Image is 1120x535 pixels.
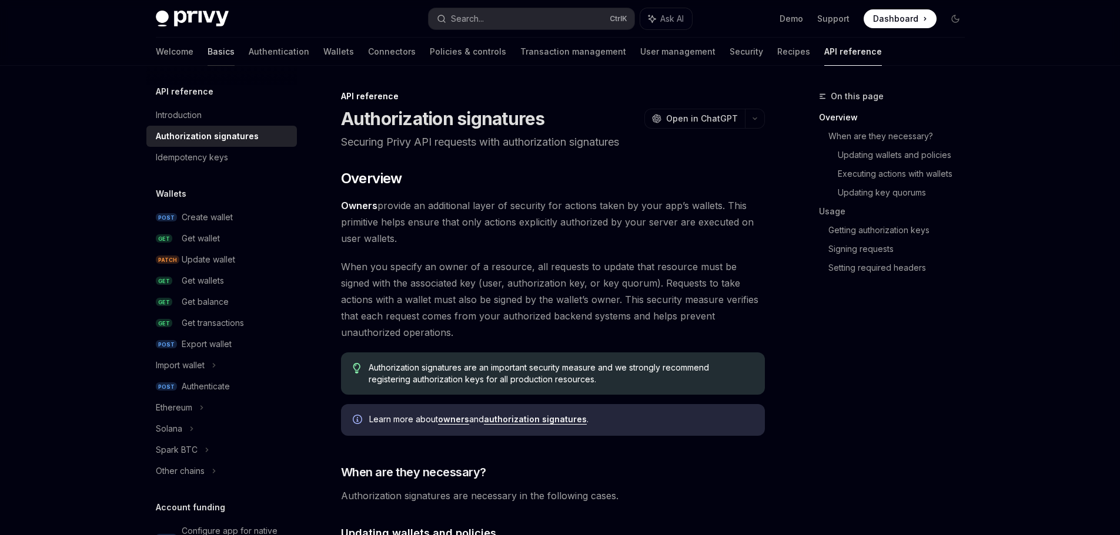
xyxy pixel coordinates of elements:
a: GETGet wallet [146,228,297,249]
a: Executing actions with wallets [838,164,974,183]
span: Dashboard [873,13,918,25]
a: API reference [824,38,882,66]
a: Support [817,13,850,25]
div: Other chains [156,464,205,478]
a: Demo [780,13,803,25]
span: PATCH [156,255,179,264]
a: Dashboard [864,9,937,28]
a: GETGet transactions [146,312,297,334]
a: Transaction management [520,38,626,66]
a: Updating wallets and policies [838,146,974,164]
span: Overview [341,169,402,188]
div: Create wallet [182,210,233,224]
a: Usage [819,202,974,221]
a: authorization signatures [484,414,587,425]
a: owners [438,414,469,425]
a: GETGet balance [146,291,297,312]
button: Ask AI [640,8,692,29]
span: GET [156,234,172,243]
span: Authorization signatures are an important security measure and we strongly recommend registering ... [369,362,753,385]
span: On this page [831,89,884,103]
span: Ask AI [660,13,684,25]
a: Recipes [777,38,810,66]
svg: Info [353,415,365,426]
a: Connectors [368,38,416,66]
a: PATCHUpdate wallet [146,249,297,270]
a: POSTCreate wallet [146,207,297,228]
div: Search... [451,12,484,26]
span: Open in ChatGPT [666,113,738,125]
p: Securing Privy API requests with authorization signatures [341,134,765,150]
a: Getting authorization keys [828,221,974,240]
div: Introduction [156,108,202,122]
svg: Tip [353,363,361,374]
div: Spark BTC [156,443,198,457]
div: Update wallet [182,253,235,267]
button: Toggle dark mode [946,9,965,28]
span: Authorization signatures are necessary in the following cases. [341,487,765,504]
div: Import wallet [156,358,205,372]
a: POSTExport wallet [146,334,297,355]
h5: API reference [156,85,213,99]
span: provide an additional layer of security for actions taken by your app’s wallets. This primitive h... [341,197,765,247]
span: GET [156,277,172,285]
a: When are they necessary? [828,127,974,146]
div: Authorization signatures [156,129,259,143]
div: Solana [156,422,182,436]
span: POST [156,340,177,349]
span: GET [156,319,172,328]
div: Get wallets [182,274,224,288]
span: POST [156,382,177,391]
button: Open in ChatGPT [644,109,745,129]
div: Authenticate [182,379,230,393]
a: Welcome [156,38,193,66]
a: Signing requests [828,240,974,258]
button: Search...CtrlK [429,8,634,29]
a: Idempotency keys [146,147,297,168]
div: Ethereum [156,401,192,415]
span: Learn more about and . [369,413,753,425]
a: GETGet wallets [146,270,297,291]
span: When you specify an owner of a resource, all requests to update that resource must be signed with... [341,258,765,341]
div: API reference [341,90,765,102]
h5: Wallets [156,187,186,201]
a: Policies & controls [430,38,506,66]
a: Security [730,38,763,66]
span: POST [156,213,177,222]
span: GET [156,298,172,307]
span: When are they necessary? [341,464,486,480]
h1: Authorization signatures [341,108,545,129]
a: User management [640,38,716,66]
a: Introduction [146,105,297,126]
div: Get transactions [182,316,244,330]
a: Overview [819,108,974,127]
h5: Account funding [156,500,225,514]
div: Idempotency keys [156,150,228,164]
a: Authentication [249,38,309,66]
div: Get wallet [182,231,220,245]
a: POSTAuthenticate [146,376,297,397]
img: dark logo [156,11,229,27]
span: Ctrl K [610,14,627,23]
a: Wallets [323,38,354,66]
a: Authorization signatures [146,126,297,147]
div: Get balance [182,295,229,309]
a: Updating key quorums [838,183,974,202]
div: Export wallet [182,337,232,351]
a: Basics [208,38,235,66]
a: Owners [341,200,377,212]
a: Setting required headers [828,258,974,277]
